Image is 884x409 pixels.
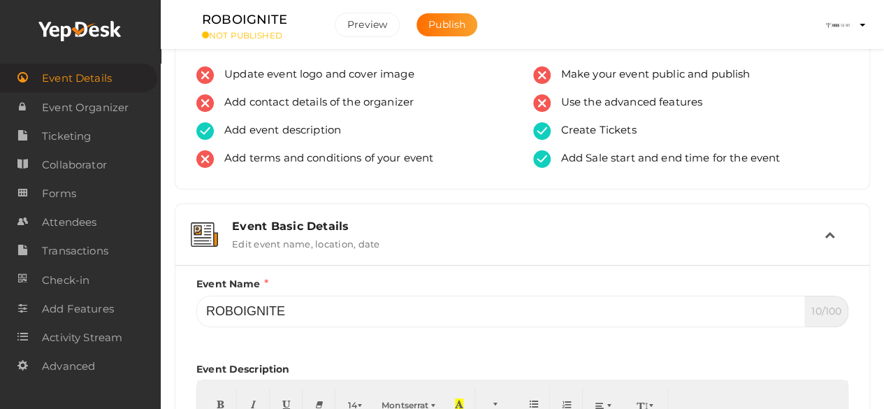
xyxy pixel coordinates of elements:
span: Activity Stream [42,324,122,352]
span: Collaborator [42,151,107,179]
span: Venue [196,230,260,257]
button: Preview Event [774,46,841,65]
span: Event Details [42,64,112,92]
input: Enter a location [196,268,512,292]
label: End Time [196,139,254,155]
span: Publish [428,18,465,31]
small: NOT PUBLISHED [202,30,314,41]
span: Attendees [42,208,96,236]
span: Specific location details - auditorium or hall in which the event takes place. eg. Conference hal... [305,329,313,339]
button: Publish [416,13,477,36]
span: Add Features [42,295,114,323]
b: IEEE RAS Kerala Chapter [706,278,797,287]
label: Location Description [196,327,313,341]
b: IEEE RAS SBC RIT [558,268,822,287]
button: Preview [335,13,400,37]
span: Event Organizer [42,94,129,122]
label: ROBOIGNITE [202,10,287,30]
input: Please enter Location Description [196,345,512,369]
span: Check-in [42,266,89,294]
span: Online Event [274,230,372,257]
span: Ticketing [42,122,91,150]
span: IEEE SB RIT [635,188,682,198]
span: [DATE] @ 9:00AM - [DATE] @ 5:00PM [596,219,741,229]
span: ROBOIGNITE [561,159,637,172]
label: Organized By [580,188,633,199]
span: Transactions [42,237,108,265]
p: is a transformative Technical Education Program under the IEEE Robotics and Automation Society, d... [558,248,825,338]
span: Advanced [42,352,95,380]
img: ACg8ocLqu5jM_oAeKNg0It_CuzWY7FqhiTBdQx-M6CjW58AJd_s4904=s100 [824,11,852,39]
span: Forms [42,180,76,208]
label: Start Time [196,53,259,69]
b: RoboIgnite [558,248,599,257]
label: Event Location [196,211,282,227]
